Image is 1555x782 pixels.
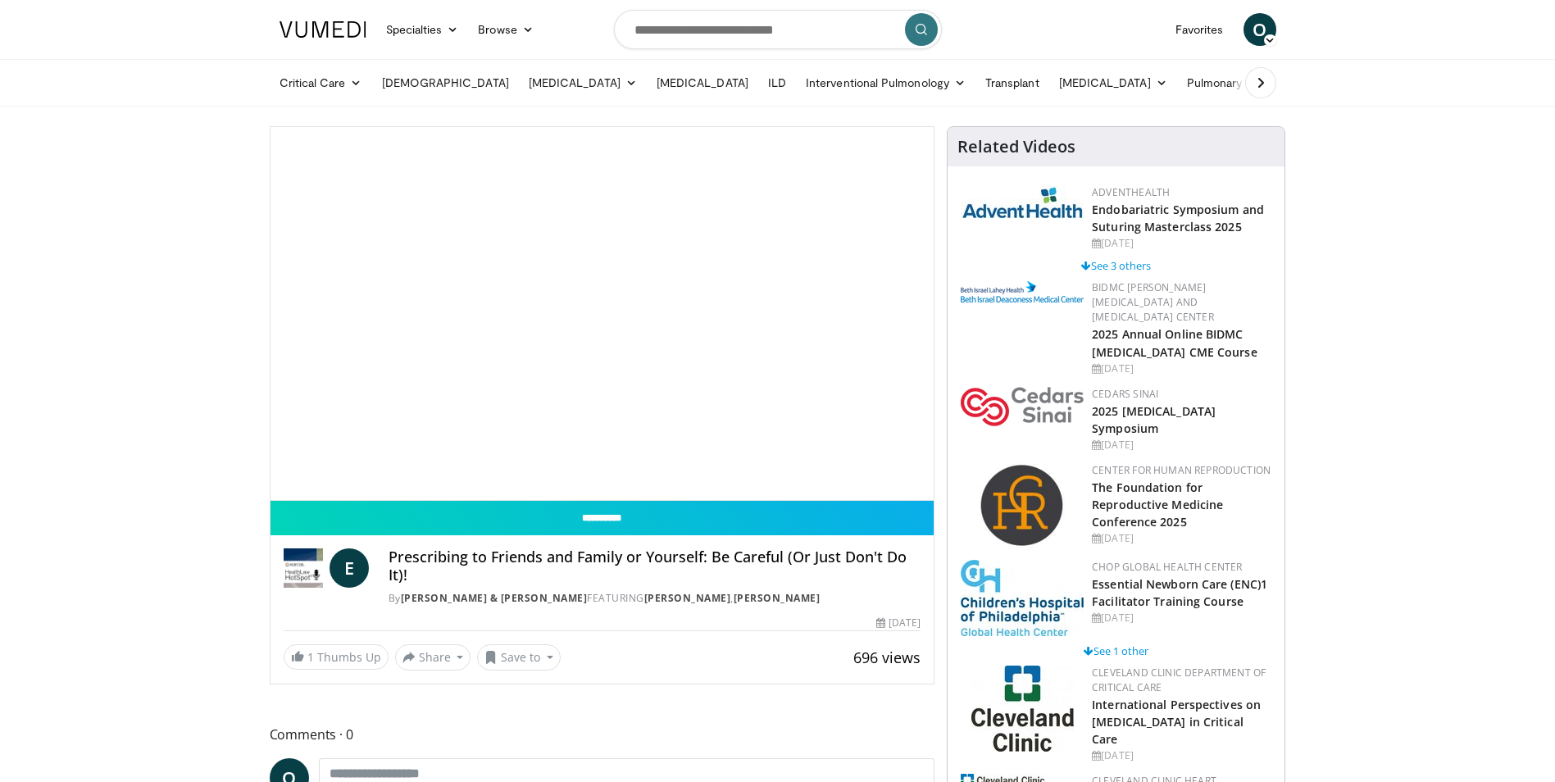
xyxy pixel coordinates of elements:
img: 5c3c682d-da39-4b33-93a5-b3fb6ba9580b.jpg.150x105_q85_autocrop_double_scale_upscale_version-0.2.jpg [961,185,1084,219]
a: 1 Thumbs Up [284,644,389,670]
a: See 1 other [1084,643,1148,658]
a: 2025 Annual Online BIDMC [MEDICAL_DATA] CME Course [1092,326,1257,359]
a: Favorites [1166,13,1234,46]
a: ILD [758,66,796,99]
a: Critical Care [270,66,372,99]
img: 8fbf8b72-0f77-40e1-90f4-9648163fd298.jpg.150x105_q85_autocrop_double_scale_upscale_version-0.2.jpg [961,560,1084,636]
a: Endobariatric Symposium and Suturing Masterclass 2025 [1092,202,1264,234]
div: [DATE] [1092,531,1271,546]
a: [MEDICAL_DATA] [1049,66,1177,99]
a: Specialties [376,13,469,46]
a: [PERSON_NAME] [644,591,731,605]
a: O [1244,13,1276,46]
button: Share [395,644,471,671]
a: Transplant [975,66,1049,99]
a: Pulmonary Infection [1177,66,1319,99]
img: c96b19ec-a48b-46a9-9095-935f19585444.png.150x105_q85_autocrop_double_scale_upscale_version-0.2.png [961,281,1084,302]
img: 7e905080-f4a2-4088-8787-33ce2bef9ada.png.150x105_q85_autocrop_double_scale_upscale_version-0.2.png [961,387,1084,426]
img: 5f0cf59e-536a-4b30-812c-ea06339c9532.jpg.150x105_q85_autocrop_double_scale_upscale_version-0.2.jpg [971,666,1074,752]
a: E [330,548,369,588]
h4: Related Videos [957,137,1075,157]
div: [DATE] [1092,236,1271,251]
input: Search topics, interventions [614,10,942,49]
div: [DATE] [1092,361,1271,376]
span: 1 [307,649,314,665]
a: [PERSON_NAME] [734,591,821,605]
a: Center for Human Reproduction [1092,463,1271,477]
a: [DEMOGRAPHIC_DATA] [372,66,519,99]
a: Essential Newborn Care (ENC)1 Facilitator Training Course [1092,576,1267,609]
span: 696 views [853,648,921,667]
a: AdventHealth [1092,185,1170,199]
span: Comments 0 [270,724,935,745]
a: International Perspectives on [MEDICAL_DATA] in Critical Care [1092,697,1261,747]
img: c058e059-5986-4522-8e32-16b7599f4943.png.150x105_q85_autocrop_double_scale_upscale_version-0.2.png [980,463,1066,549]
a: [MEDICAL_DATA] [647,66,758,99]
a: BIDMC [PERSON_NAME][MEDICAL_DATA] and [MEDICAL_DATA] Center [1092,280,1214,324]
div: [DATE] [876,616,921,630]
a: [MEDICAL_DATA] [519,66,647,99]
a: CHOP Global Health Center [1092,560,1242,574]
div: [DATE] [1092,611,1271,625]
a: Browse [468,13,543,46]
img: VuMedi Logo [280,21,366,38]
a: Cedars Sinai [1092,387,1158,401]
video-js: Video Player [271,127,934,501]
a: See 3 others [1081,258,1151,273]
a: The Foundation for Reproductive Medicine Conference 2025 [1092,480,1223,530]
button: Save to [477,644,561,671]
a: Interventional Pulmonology [796,66,975,99]
h4: Prescribing to Friends and Family or Yourself: Be Careful (Or Just Don't Do It)! [389,548,921,584]
div: By FEATURING , [389,591,921,606]
div: [DATE] [1092,748,1271,763]
a: Cleveland Clinic Department of Critical Care [1092,666,1266,694]
div: [DATE] [1092,438,1271,452]
img: Roetzel & Andress [284,548,323,588]
a: [PERSON_NAME] & [PERSON_NAME] [401,591,588,605]
a: 2025 [MEDICAL_DATA] Symposium [1092,403,1216,436]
